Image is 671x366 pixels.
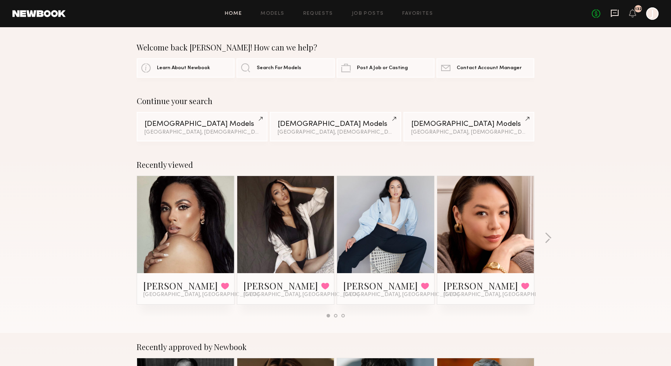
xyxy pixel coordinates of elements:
a: Models [261,11,284,16]
a: Home [225,11,242,16]
span: Learn About Newbook [157,66,210,71]
div: Recently approved by Newbook [137,342,534,352]
a: [PERSON_NAME] [243,279,318,292]
a: [DEMOGRAPHIC_DATA] Models[GEOGRAPHIC_DATA], [DEMOGRAPHIC_DATA] [403,112,534,141]
div: [DEMOGRAPHIC_DATA] Models [278,120,393,128]
a: [PERSON_NAME] [143,279,218,292]
a: Job Posts [352,11,384,16]
a: [PERSON_NAME] [443,279,518,292]
a: Requests [303,11,333,16]
a: [DEMOGRAPHIC_DATA] Models[GEOGRAPHIC_DATA], [DEMOGRAPHIC_DATA] [270,112,401,141]
span: Post A Job or Casting [357,66,408,71]
div: 132 [635,7,642,11]
div: [DEMOGRAPHIC_DATA] Models [144,120,260,128]
span: Search For Models [257,66,301,71]
div: [DEMOGRAPHIC_DATA] Models [411,120,527,128]
span: [GEOGRAPHIC_DATA], [GEOGRAPHIC_DATA] [243,292,359,298]
div: [GEOGRAPHIC_DATA], [DEMOGRAPHIC_DATA] [278,130,393,135]
div: [GEOGRAPHIC_DATA], [DEMOGRAPHIC_DATA] [411,130,527,135]
div: [GEOGRAPHIC_DATA], [DEMOGRAPHIC_DATA] [144,130,260,135]
span: [GEOGRAPHIC_DATA], [GEOGRAPHIC_DATA] [143,292,259,298]
a: Contact Account Manager [436,58,534,78]
div: Continue your search [137,96,534,106]
div: Welcome back [PERSON_NAME]! How can we help? [137,43,534,52]
span: Contact Account Manager [457,66,522,71]
a: Favorites [402,11,433,16]
a: Search For Models [236,58,334,78]
div: Recently viewed [137,160,534,169]
a: [PERSON_NAME] [343,279,418,292]
a: J [646,7,659,20]
a: [DEMOGRAPHIC_DATA] Models[GEOGRAPHIC_DATA], [DEMOGRAPHIC_DATA] [137,112,268,141]
a: Learn About Newbook [137,58,235,78]
a: Post A Job or Casting [337,58,435,78]
span: [GEOGRAPHIC_DATA], [GEOGRAPHIC_DATA] [343,292,459,298]
span: [GEOGRAPHIC_DATA], [GEOGRAPHIC_DATA] [443,292,559,298]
